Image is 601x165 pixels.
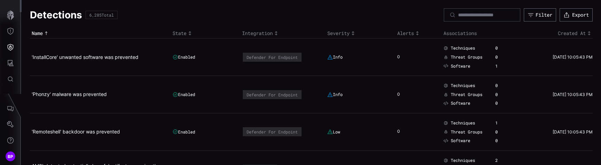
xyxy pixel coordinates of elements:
[32,129,120,134] a: 'Remoteshell' backdoor was prevented
[173,30,239,36] div: Toggle sort direction
[560,8,593,21] button: Export
[30,9,82,21] h1: Detections
[247,92,298,97] div: Defender For Endpoint
[495,120,516,126] div: 1
[442,28,523,38] th: Associations
[32,54,138,60] a: 'InstallCore' unwanted software was prevented
[173,129,195,134] div: Enabled
[495,92,516,97] div: 0
[397,30,440,36] div: Toggle sort direction
[495,101,516,106] div: 0
[247,129,298,134] div: Defender For Endpoint
[451,63,470,69] span: Software
[451,83,475,88] span: Techniques
[173,92,195,97] div: Enabled
[536,12,552,18] div: Filter
[495,54,516,60] div: 0
[8,153,14,160] span: BP
[451,45,475,51] span: Techniques
[553,129,593,134] time: [DATE] 10:05:43 PM
[525,30,593,36] div: Toggle sort direction
[327,92,343,97] div: Info
[451,129,482,135] span: Threat Groups
[242,30,324,36] div: Toggle sort direction
[451,92,482,97] span: Threat Groups
[173,54,195,60] div: Enabled
[397,129,408,135] div: 0
[495,138,516,144] div: 0
[451,54,482,60] span: Threat Groups
[495,83,516,88] div: 0
[495,45,516,51] div: 0
[397,54,408,60] div: 0
[451,101,470,106] span: Software
[451,158,475,163] span: Techniques
[327,54,343,60] div: Info
[451,120,475,126] span: Techniques
[524,8,556,21] button: Filter
[495,63,516,69] div: 1
[247,55,298,60] div: Defender For Endpoint
[32,30,169,36] div: Toggle sort direction
[327,30,393,36] div: Toggle sort direction
[32,91,107,97] a: 'Phonzy' malware was prevented
[553,92,593,97] time: [DATE] 10:05:43 PM
[397,92,408,98] div: 0
[495,129,516,135] div: 0
[0,148,21,164] button: BP
[89,13,114,17] div: 6,285 Total
[495,158,516,163] div: 2
[327,129,340,134] div: Low
[553,54,593,60] time: [DATE] 10:05:43 PM
[451,138,470,144] span: Software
